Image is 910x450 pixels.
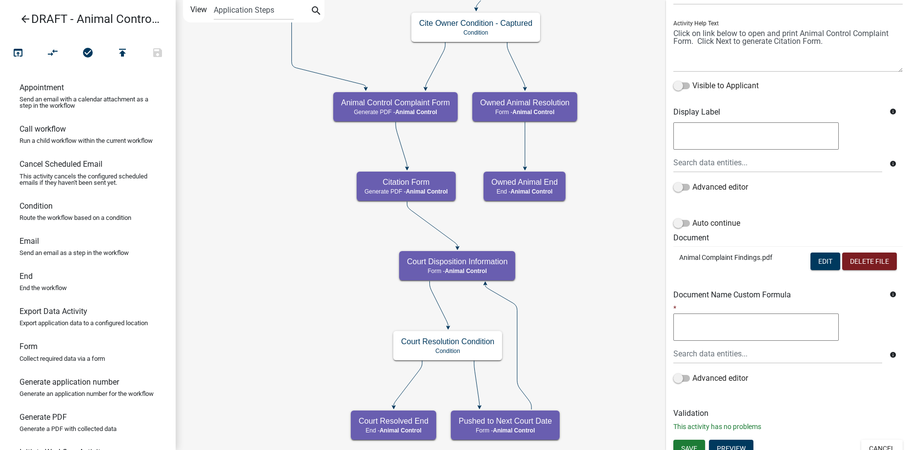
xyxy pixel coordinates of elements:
[480,98,569,107] h5: Owned Animal Resolution
[20,201,53,211] h6: Condition
[341,109,450,116] p: Generate PDF -
[673,422,903,432] p: This activity has no problems
[401,337,494,346] h5: Court Resolution Condition
[310,5,322,19] i: search
[493,427,535,434] span: Animal Control
[140,43,175,64] button: Save
[20,83,64,92] h6: Appointment
[20,355,105,362] p: Collect required data via a form
[0,43,175,66] div: Workflow actions
[510,188,552,195] span: Animal Control
[70,43,105,64] button: No problems
[20,96,156,109] p: Send an email with a calendar attachment as a step in the workflow
[459,416,552,426] h5: Pushed to Next Court Date
[673,181,748,193] label: Advanced editor
[20,215,131,221] p: Route the workflow based on a condition
[407,268,507,274] p: Form -
[308,4,324,20] button: search
[12,47,24,60] i: open_in_browser
[673,344,882,364] input: Search data entities...
[8,8,160,30] a: DRAFT - Animal Control Complaint
[20,377,119,387] h6: Generate application number
[673,153,882,173] input: Search data entities...
[401,348,494,354] p: Condition
[890,291,896,298] i: info
[395,109,437,116] span: Animal Control
[512,109,554,116] span: Animal Control
[480,109,569,116] p: Form -
[890,352,896,358] i: info
[117,47,128,60] i: publish
[406,188,448,195] span: Animal Control
[20,236,39,246] h6: Email
[419,19,532,28] h5: Cite Owner Condition - Captured
[35,43,70,64] button: Auto Layout
[491,177,558,187] h5: Owned Animal End
[407,257,507,266] h5: Court Disposition Information
[82,47,94,60] i: check_circle
[491,188,558,195] p: End -
[20,307,87,316] h6: Export Data Activity
[890,160,896,167] i: info
[20,272,33,281] h6: End
[341,98,450,107] h5: Animal Control Complaint Form
[364,177,448,187] h5: Citation Form
[673,233,903,242] h6: Document
[380,427,422,434] span: Animal Control
[20,159,102,169] h6: Cancel Scheduled Email
[810,253,840,270] button: Edit
[359,416,428,426] h5: Court Resolved End
[890,108,896,115] i: info
[20,412,67,422] h6: Generate PDF
[20,137,153,144] p: Run a child workflow within the current workflow
[673,107,882,117] h6: Display Label
[20,173,156,186] p: This activity cancels the configured scheduled emails if they haven't been sent yet.
[445,268,487,274] span: Animal Control
[679,253,786,263] p: Animal Complaint Findings.pdf
[842,253,897,270] button: Delete File
[673,80,759,92] label: Visible to Applicant
[673,372,748,384] label: Advanced editor
[673,290,882,299] h6: Document Name Custom Formula
[364,188,448,195] p: Generate PDF -
[459,427,552,434] p: Form -
[0,43,36,64] button: Test Workflow
[20,124,66,134] h6: Call workflow
[20,342,38,351] h6: Form
[20,320,148,326] p: Export application data to a configured location
[20,285,67,291] p: End the workflow
[20,13,31,27] i: arrow_back
[105,43,140,64] button: Publish
[47,47,59,60] i: compare_arrows
[419,29,532,36] p: Condition
[673,217,740,229] label: Auto continue
[673,409,903,418] h6: Validation
[20,426,117,432] p: Generate a PDF with collected data
[359,427,428,434] p: End -
[20,391,154,397] p: Generate an application number for the workflow
[152,47,163,60] i: save
[20,250,129,256] p: Send an email as a step in the workflow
